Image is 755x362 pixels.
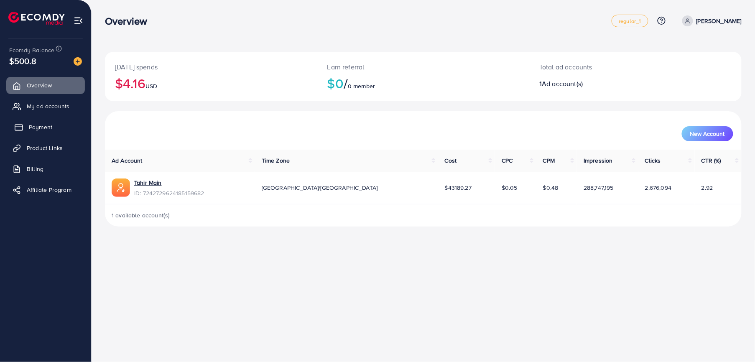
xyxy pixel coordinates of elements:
[502,156,513,165] span: CPC
[327,75,520,91] h2: $0
[584,156,613,165] span: Impression
[145,82,157,90] span: USD
[262,156,290,165] span: Time Zone
[262,184,378,192] span: [GEOGRAPHIC_DATA]/[GEOGRAPHIC_DATA]
[27,186,71,194] span: Affiliate Program
[348,82,375,90] span: 0 member
[612,15,648,27] a: regular_1
[6,98,85,115] a: My ad accounts
[74,16,83,25] img: menu
[9,46,54,54] span: Ecomdy Balance
[682,126,733,141] button: New Account
[445,184,472,192] span: $43189.27
[719,324,749,356] iframe: Chat
[115,75,307,91] h2: $4.16
[6,181,85,198] a: Affiliate Program
[6,140,85,156] a: Product Links
[543,156,555,165] span: CPM
[445,156,457,165] span: Cost
[27,81,52,89] span: Overview
[9,55,36,67] span: $500.8
[74,57,82,66] img: image
[27,144,63,152] span: Product Links
[29,123,52,131] span: Payment
[115,62,307,72] p: [DATE] spends
[619,18,641,24] span: regular_1
[6,77,85,94] a: Overview
[27,165,43,173] span: Billing
[645,156,661,165] span: Clicks
[679,15,742,26] a: [PERSON_NAME]
[112,178,130,197] img: ic-ads-acc.e4c84228.svg
[6,119,85,135] a: Payment
[327,62,520,72] p: Earn referral
[539,62,678,72] p: Total ad accounts
[502,184,518,192] span: $0.05
[539,80,678,88] h2: 1
[6,161,85,177] a: Billing
[690,131,725,137] span: New Account
[701,156,721,165] span: CTR (%)
[542,79,583,88] span: Ad account(s)
[27,102,69,110] span: My ad accounts
[112,211,170,219] span: 1 available account(s)
[8,12,65,25] img: logo
[112,156,143,165] span: Ad Account
[701,184,713,192] span: 2.92
[645,184,671,192] span: 2,676,094
[105,15,154,27] h3: Overview
[134,178,204,187] a: Tahir Main
[344,74,348,93] span: /
[696,16,742,26] p: [PERSON_NAME]
[584,184,614,192] span: 288,747,195
[543,184,559,192] span: $0.48
[134,189,204,197] span: ID: 7242729624185159682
